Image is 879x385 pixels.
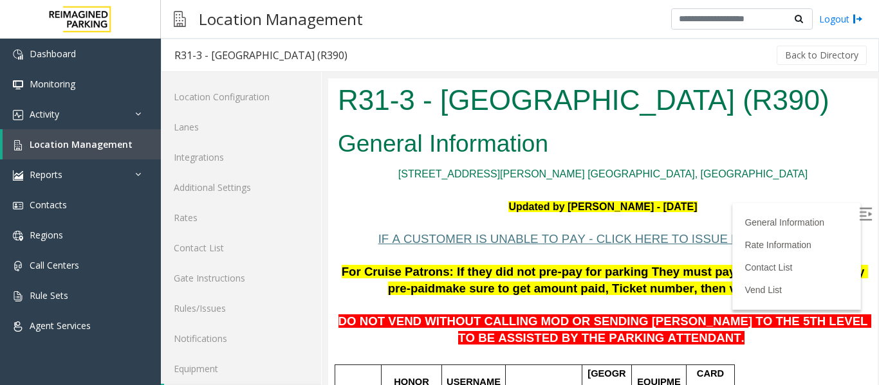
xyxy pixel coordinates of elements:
a: Integrations [161,142,321,172]
img: 'icon' [13,80,23,90]
span: Rule Sets [30,289,68,301]
span: IF A CUSTOMER IS UNABLE TO PAY - CLICK HERE TO ISSUE HONOR NOTICE [50,154,497,167]
span: CARD INSERTION [364,290,401,333]
img: 'icon' [13,140,23,150]
span: Agent Services [30,319,91,332]
a: Contact List [416,184,464,194]
span: PASSWORD [187,306,242,316]
span: PARCS [12,306,45,316]
img: logout [853,12,863,26]
a: Notifications [161,323,321,354]
a: Rates [161,202,321,233]
span: [GEOGRAPHIC_DATA] [259,290,297,333]
span: Reports [30,168,62,181]
a: General Information [416,139,496,149]
div: R31-3 - [GEOGRAPHIC_DATA] (R390) [174,47,347,64]
font: Updated by [PERSON_NAME] - [DATE] [180,123,369,134]
a: Vend List [416,206,454,217]
a: Rules/Issues [161,293,321,323]
a: Equipment [161,354,321,384]
a: DataPark [13,339,47,367]
h3: Location Management [192,3,369,35]
img: 'icon' [13,170,23,181]
h1: R31-3 - [GEOGRAPHIC_DATA] (R390) [10,2,540,42]
span: EQUIPMENT [309,298,353,325]
button: Back to Directory [777,46,867,65]
a: Location Management [3,129,161,159]
span: Monitoring [30,78,75,90]
a: Logout [819,12,863,26]
img: Open/Close Sidebar Menu [531,129,544,142]
img: 'icon' [13,201,23,211]
img: 'icon' [13,110,23,120]
a: Gate Instructions [161,263,321,293]
img: 'icon' [13,49,23,60]
a: Rate Information [416,161,483,172]
a: [STREET_ADDRESS][PERSON_NAME] [GEOGRAPHIC_DATA], [GEOGRAPHIC_DATA] [70,90,479,101]
span: make sure to get amount paid, Ticket number, then vend them out. [107,203,486,217]
a: Lanes [161,112,321,142]
img: pageIcon [174,3,186,35]
span: For Cruise Patrons: If they did not pre-pay for parking They must pay for their Ticket. If they p... [14,186,540,217]
img: 'icon' [13,321,23,332]
a: IF A CUSTOMER IS UNABLE TO PAY - CLICK HERE TO ISSUE HONOR NOTICE [50,156,497,166]
h2: General Information [10,49,540,82]
a: Location Configuration [161,82,321,112]
a: Contact List [161,233,321,263]
span: USERNAME [118,298,172,309]
img: 'icon' [13,261,23,271]
span: Location Management [30,138,133,150]
img: 'icon' [13,291,23,301]
span: Activity [30,108,59,120]
span: Regions [30,229,63,241]
a: Additional Settings [161,172,321,202]
img: 'icon' [13,231,23,241]
span: Contacts [30,199,67,211]
span: HONOR NOTICE [64,298,104,325]
span: Call Centers [30,259,79,271]
span: Dashboard [30,48,76,60]
span: DO NOT VEND WITHOUT CALLING MOD OR SENDING [PERSON_NAME] TO THE 5TH LEVEL TO BE ASSISTED BY THE P... [10,236,543,266]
